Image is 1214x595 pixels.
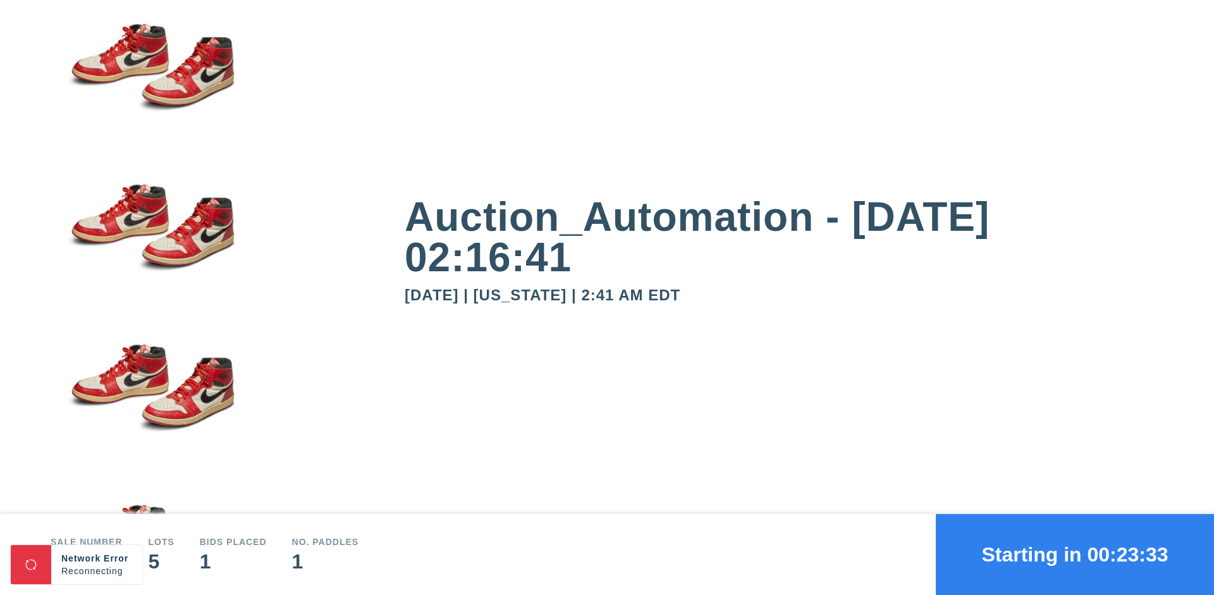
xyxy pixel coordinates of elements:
img: small [51,388,253,548]
div: Auction_Automation - [DATE] 02:16:41 [405,197,1163,278]
img: small [51,67,253,228]
div: Reconnecting [61,565,132,577]
div: Sale number [51,537,123,546]
div: [DATE] | [US_STATE] | 2:41 AM EDT [405,288,1163,303]
span: . [129,566,132,576]
div: 5 [148,551,174,572]
img: small [51,227,253,388]
div: Bids Placed [200,537,267,546]
span: . [123,566,126,576]
div: Network Error [61,552,132,565]
div: Lots [148,537,174,546]
div: No. Paddles [292,537,359,546]
div: 1 [292,551,359,572]
button: Starting in 00:23:33 [936,514,1214,595]
span: . [126,566,129,576]
div: 1 [200,551,267,572]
